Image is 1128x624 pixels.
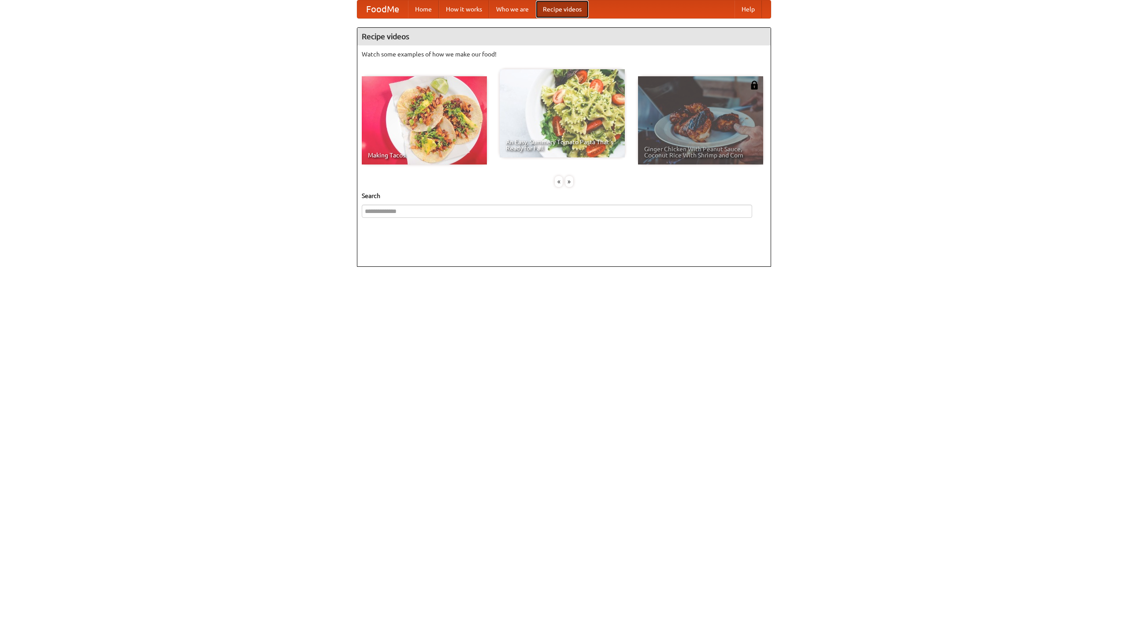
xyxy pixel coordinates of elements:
h4: Recipe videos [357,28,771,45]
a: Recipe videos [536,0,589,18]
a: Who we are [489,0,536,18]
img: 483408.png [750,81,759,90]
div: » [565,176,573,187]
p: Watch some examples of how we make our food! [362,50,766,59]
span: An Easy, Summery Tomato Pasta That's Ready for Fall [506,139,619,151]
a: Making Tacos [362,76,487,164]
div: « [555,176,563,187]
span: Making Tacos [368,152,481,158]
a: FoodMe [357,0,408,18]
a: Home [408,0,439,18]
a: An Easy, Summery Tomato Pasta That's Ready for Fall [500,69,625,157]
h5: Search [362,191,766,200]
a: Help [735,0,762,18]
a: How it works [439,0,489,18]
